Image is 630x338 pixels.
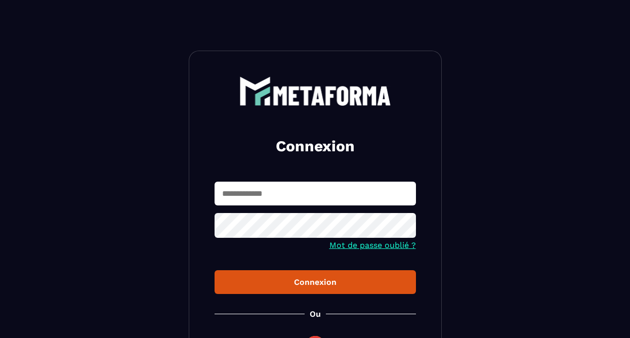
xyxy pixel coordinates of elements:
[239,76,391,106] img: logo
[310,309,321,319] p: Ou
[215,76,416,106] a: logo
[215,270,416,294] button: Connexion
[223,277,408,287] div: Connexion
[227,136,404,156] h2: Connexion
[329,240,416,250] a: Mot de passe oublié ?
